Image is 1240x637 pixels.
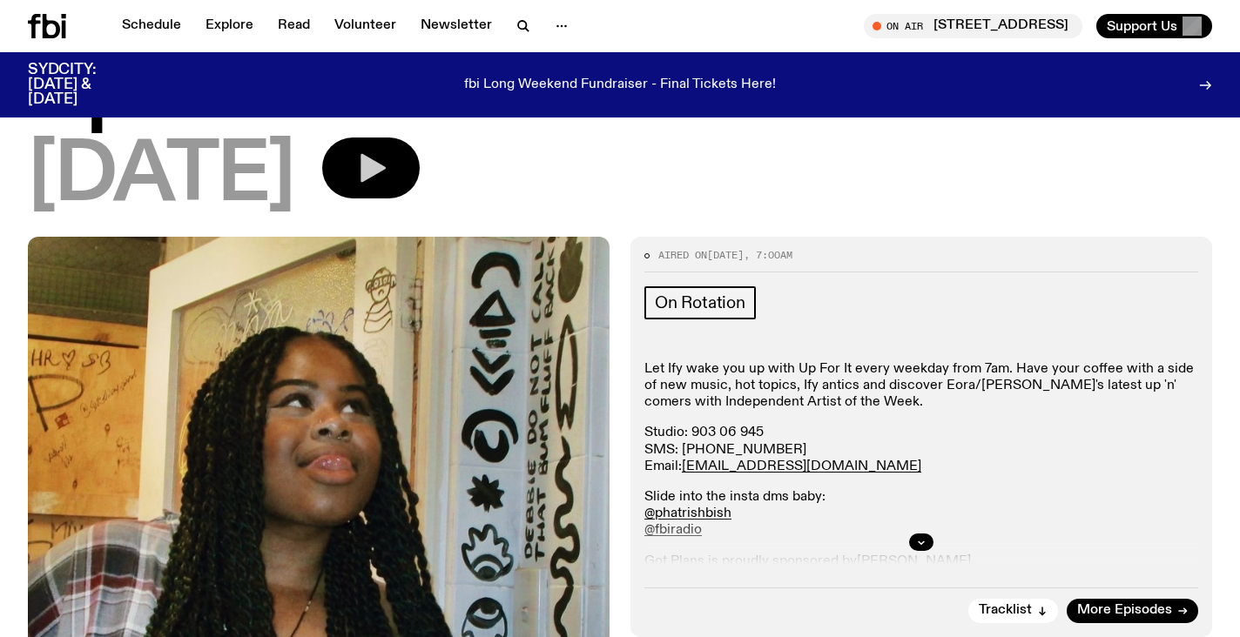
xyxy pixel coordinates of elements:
[1077,604,1172,617] span: More Episodes
[707,248,744,262] span: [DATE]
[644,489,1198,540] p: Slide into the insta dms baby:
[979,604,1032,617] span: Tracklist
[111,14,192,38] a: Schedule
[1067,599,1198,623] a: More Episodes
[267,14,320,38] a: Read
[464,77,776,93] p: fbi Long Weekend Fundraiser - Final Tickets Here!
[744,248,792,262] span: , 7:00am
[28,52,1212,131] h1: Up For It
[28,137,294,216] span: [DATE]
[1096,14,1212,38] button: Support Us
[644,425,1198,475] p: Studio: 903 06 945 SMS: [PHONE_NUMBER] Email:
[410,14,502,38] a: Newsletter
[1107,18,1177,34] span: Support Us
[324,14,407,38] a: Volunteer
[968,599,1058,623] button: Tracklist
[864,14,1082,38] button: On Air[STREET_ADDRESS]
[644,506,731,520] a: @phatrishbish
[195,14,264,38] a: Explore
[644,286,756,319] a: On Rotation
[655,293,745,312] span: On Rotation
[28,63,139,107] h3: SYDCITY: [DATE] & [DATE]
[658,248,707,262] span: Aired on
[682,459,921,473] a: [EMAIL_ADDRESS][DOMAIN_NAME]
[644,361,1198,412] p: Let Ify wake you up with Up For It every weekday from 7am. Have your coffee with a side of new mu...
